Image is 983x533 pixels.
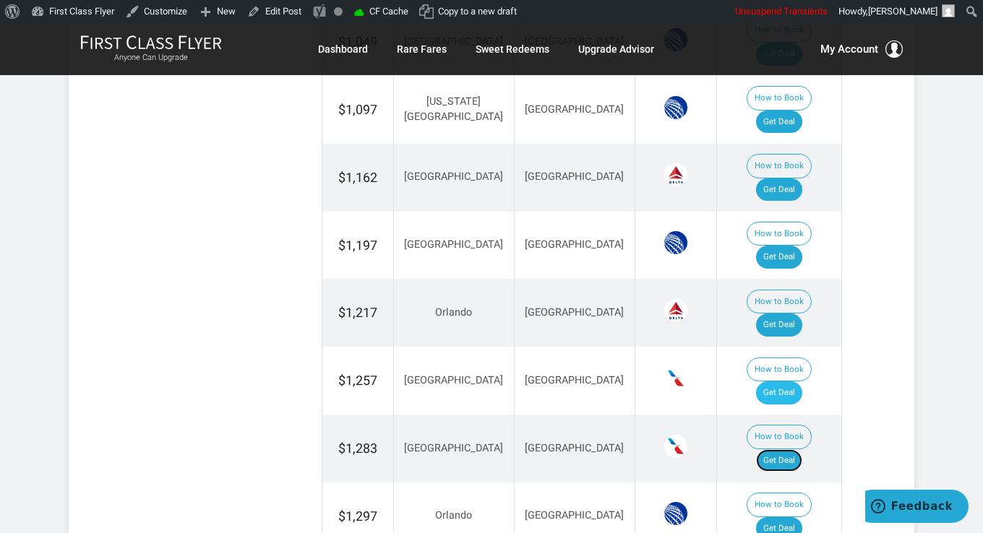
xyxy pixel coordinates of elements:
[525,238,624,251] span: [GEOGRAPHIC_DATA]
[664,163,687,186] span: Delta Airlines
[747,493,812,517] button: How to Book
[338,238,377,253] span: $1,197
[404,238,503,251] span: [GEOGRAPHIC_DATA]
[747,154,812,178] button: How to Book
[747,357,812,382] button: How to Book
[525,170,624,183] span: [GEOGRAPHIC_DATA]
[525,509,624,521] span: [GEOGRAPHIC_DATA]
[664,367,687,390] span: American Airlines
[404,95,503,123] span: [US_STATE][GEOGRAPHIC_DATA]
[756,246,802,269] a: Get Deal
[868,6,937,17] span: [PERSON_NAME]
[578,36,654,62] a: Upgrade Advisor
[756,313,802,337] a: Get Deal
[735,6,828,17] span: Unsuspend Transients
[820,40,878,58] span: My Account
[404,170,503,183] span: [GEOGRAPHIC_DATA]
[80,35,222,50] img: First Class Flyer
[338,373,377,388] span: $1,257
[756,449,802,472] a: Get Deal
[80,35,222,64] a: First Class FlyerAnyone Can Upgrade
[338,170,377,185] span: $1,162
[338,102,377,117] span: $1,097
[664,435,687,458] span: American Airlines
[664,231,687,254] span: United
[404,442,503,454] span: [GEOGRAPHIC_DATA]
[820,40,903,58] button: My Account
[747,290,812,314] button: How to Book
[747,222,812,246] button: How to Book
[435,509,472,521] span: Orlando
[525,103,624,116] span: [GEOGRAPHIC_DATA]
[476,36,549,62] a: Sweet Redeems
[435,306,472,318] span: Orlando
[747,86,812,110] button: How to Book
[525,306,624,318] span: [GEOGRAPHIC_DATA]
[80,53,222,63] small: Anyone Can Upgrade
[664,96,687,119] span: United
[756,381,802,404] a: Get Deal
[756,110,802,134] a: Get Deal
[397,36,447,62] a: Rare Fares
[338,305,377,320] span: $1,217
[664,299,687,322] span: Delta Airlines
[338,441,377,456] span: $1,283
[664,502,687,525] span: United
[318,36,368,62] a: Dashboard
[404,374,503,386] span: [GEOGRAPHIC_DATA]
[865,490,969,526] iframe: Opens a widget where you can find more information
[525,374,624,386] span: [GEOGRAPHIC_DATA]
[338,508,377,524] span: $1,297
[756,178,802,201] a: Get Deal
[747,425,812,449] button: How to Book
[525,442,624,454] span: [GEOGRAPHIC_DATA]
